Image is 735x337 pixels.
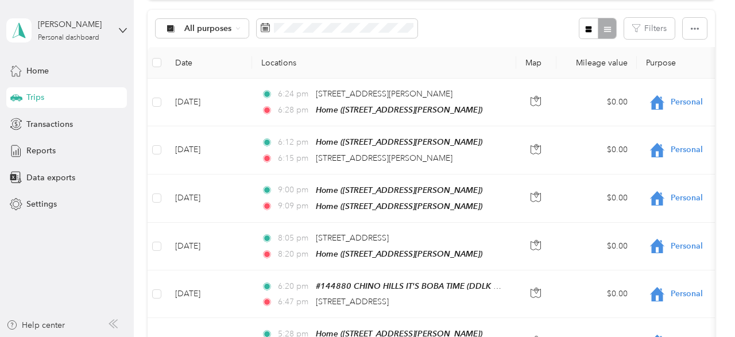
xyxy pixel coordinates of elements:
[516,47,556,79] th: Map
[316,233,389,243] span: [STREET_ADDRESS]
[166,223,252,270] td: [DATE]
[556,47,637,79] th: Mileage value
[556,175,637,223] td: $0.00
[166,79,252,126] td: [DATE]
[278,152,311,165] span: 6:15 pm
[26,198,57,210] span: Settings
[184,25,232,33] span: All purposes
[252,47,516,79] th: Locations
[556,270,637,318] td: $0.00
[278,232,311,245] span: 8:05 pm
[26,118,73,130] span: Transactions
[316,297,389,307] span: [STREET_ADDRESS]
[278,184,311,196] span: 9:00 pm
[6,319,65,331] button: Help center
[278,280,311,293] span: 6:20 pm
[26,172,75,184] span: Data exports
[166,270,252,318] td: [DATE]
[671,273,735,337] iframe: Everlance-gr Chat Button Frame
[26,91,44,103] span: Trips
[316,105,482,114] span: Home ([STREET_ADDRESS][PERSON_NAME])
[316,153,452,163] span: [STREET_ADDRESS][PERSON_NAME]
[556,79,637,126] td: $0.00
[38,18,110,30] div: [PERSON_NAME]
[316,202,482,211] span: Home ([STREET_ADDRESS][PERSON_NAME])
[278,104,311,117] span: 6:28 pm
[624,18,675,39] button: Filters
[278,248,311,261] span: 8:20 pm
[278,200,311,212] span: 9:09 pm
[278,136,311,149] span: 6:12 pm
[166,126,252,174] td: [DATE]
[556,126,637,174] td: $0.00
[316,185,482,195] span: Home ([STREET_ADDRESS][PERSON_NAME])
[166,175,252,223] td: [DATE]
[166,47,252,79] th: Date
[26,145,56,157] span: Reports
[316,249,482,258] span: Home ([STREET_ADDRESS][PERSON_NAME])
[38,34,99,41] div: Personal dashboard
[26,65,49,77] span: Home
[278,296,311,308] span: 6:47 pm
[316,281,589,291] span: #144880 CHINO HILLS IT'S BOBA TIME (DDLK INC) ([STREET_ADDRESS])
[278,88,311,100] span: 6:24 pm
[316,89,452,99] span: [STREET_ADDRESS][PERSON_NAME]
[316,137,482,146] span: Home ([STREET_ADDRESS][PERSON_NAME])
[556,223,637,270] td: $0.00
